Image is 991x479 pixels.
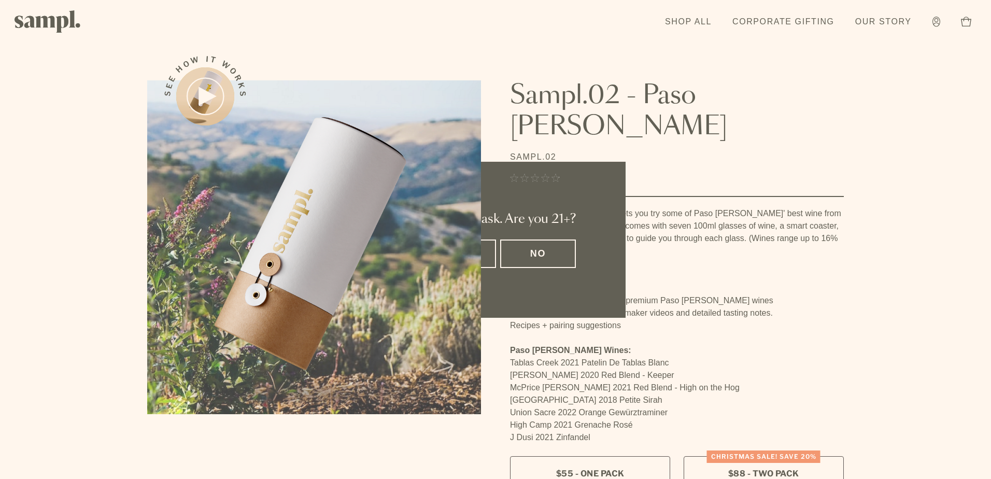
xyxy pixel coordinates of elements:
img: Sampl logo [15,10,81,33]
img: Sampl.02 - Paso Robles [147,80,481,414]
h2: We have to ask. Are you 21+? [416,212,576,227]
div: CHRISTMAS SALE! Save 20% [707,450,820,463]
a: Shop All [660,10,717,33]
a: Our Story [850,10,917,33]
button: See how it works [176,67,234,125]
a: Corporate Gifting [727,10,840,33]
button: No [500,239,575,268]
